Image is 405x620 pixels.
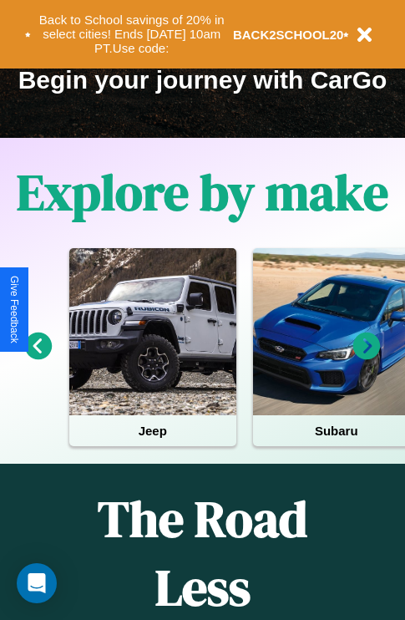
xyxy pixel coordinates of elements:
h4: Jeep [69,415,236,446]
b: BACK2SCHOOL20 [233,28,344,42]
h1: Explore by make [17,158,388,226]
button: Back to School savings of 20% in select cities! Ends [DATE] 10am PT.Use code: [31,8,233,60]
div: Give Feedback [8,276,20,343]
div: Open Intercom Messenger [17,563,57,603]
